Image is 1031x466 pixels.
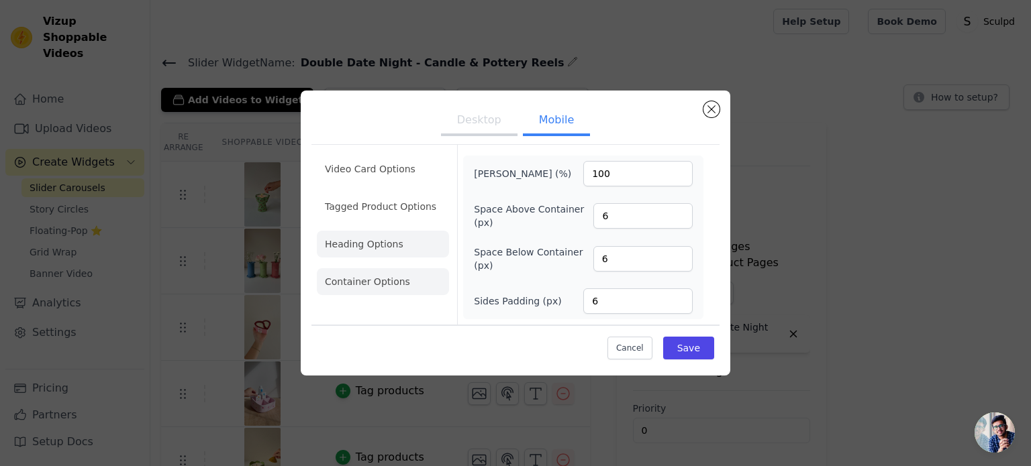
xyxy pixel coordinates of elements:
a: Open chat [975,412,1015,453]
li: Video Card Options [317,156,449,182]
button: Desktop [441,107,518,136]
li: Container Options [317,268,449,295]
label: Sides Padding (px) [474,294,561,308]
button: Cancel [607,337,652,359]
li: Tagged Product Options [317,193,449,220]
label: Space Below Container (px) [474,245,593,272]
button: Save [663,337,714,359]
label: Space Above Container (px) [474,202,593,229]
label: [PERSON_NAME] (%) [474,167,571,180]
button: Close modal [703,101,720,117]
button: Mobile [523,107,590,136]
li: Heading Options [317,231,449,257]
